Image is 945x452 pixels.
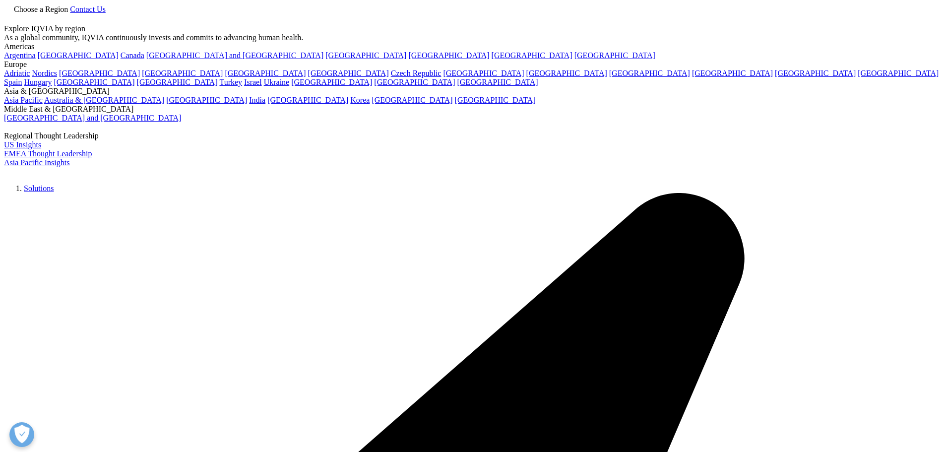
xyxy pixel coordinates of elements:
div: Regional Thought Leadership [4,131,941,140]
a: Canada [121,51,144,60]
a: US Insights [4,140,41,149]
a: Korea [350,96,370,104]
a: Australia & [GEOGRAPHIC_DATA] [44,96,164,104]
a: [GEOGRAPHIC_DATA] [54,78,134,86]
a: [GEOGRAPHIC_DATA] [325,51,406,60]
a: Czech Republic [391,69,441,77]
a: [GEOGRAPHIC_DATA] [374,78,455,86]
a: [GEOGRAPHIC_DATA] and [GEOGRAPHIC_DATA] [146,51,323,60]
a: [GEOGRAPHIC_DATA] [38,51,119,60]
a: [GEOGRAPHIC_DATA] [492,51,572,60]
a: Asia Pacific Insights [4,158,69,167]
a: [GEOGRAPHIC_DATA] [59,69,140,77]
a: [GEOGRAPHIC_DATA] [455,96,536,104]
a: Ukraine [264,78,290,86]
a: [GEOGRAPHIC_DATA] [142,69,223,77]
a: Spain [4,78,22,86]
a: Asia Pacific [4,96,43,104]
a: EMEA Thought Leadership [4,149,92,158]
a: [GEOGRAPHIC_DATA] [225,69,306,77]
div: Explore IQVIA by region [4,24,941,33]
a: Hungary [24,78,52,86]
a: [GEOGRAPHIC_DATA] [858,69,939,77]
span: Choose a Region [14,5,68,13]
a: [GEOGRAPHIC_DATA] [574,51,655,60]
div: Middle East & [GEOGRAPHIC_DATA] [4,105,941,114]
a: Adriatic [4,69,30,77]
div: Europe [4,60,941,69]
a: Contact Us [70,5,106,13]
a: Turkey [219,78,242,86]
a: [GEOGRAPHIC_DATA] [526,69,607,77]
a: [GEOGRAPHIC_DATA] [408,51,489,60]
a: [GEOGRAPHIC_DATA] [443,69,524,77]
div: As a global community, IQVIA continuously invests and commits to advancing human health. [4,33,941,42]
a: Argentina [4,51,36,60]
div: Asia & [GEOGRAPHIC_DATA] [4,87,941,96]
a: Nordics [32,69,57,77]
button: Abrir preferências [9,422,34,447]
a: India [249,96,265,104]
a: [GEOGRAPHIC_DATA] [692,69,773,77]
a: [GEOGRAPHIC_DATA] [166,96,247,104]
a: [GEOGRAPHIC_DATA] [308,69,389,77]
a: [GEOGRAPHIC_DATA] [267,96,348,104]
div: Americas [4,42,941,51]
a: [GEOGRAPHIC_DATA] [372,96,452,104]
a: Israel [244,78,262,86]
a: [GEOGRAPHIC_DATA] [137,78,218,86]
a: [GEOGRAPHIC_DATA] [775,69,856,77]
a: [GEOGRAPHIC_DATA] and [GEOGRAPHIC_DATA] [4,114,181,122]
a: [GEOGRAPHIC_DATA] [609,69,690,77]
a: [GEOGRAPHIC_DATA] [457,78,538,86]
a: [GEOGRAPHIC_DATA] [291,78,372,86]
a: Solutions [24,184,54,193]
